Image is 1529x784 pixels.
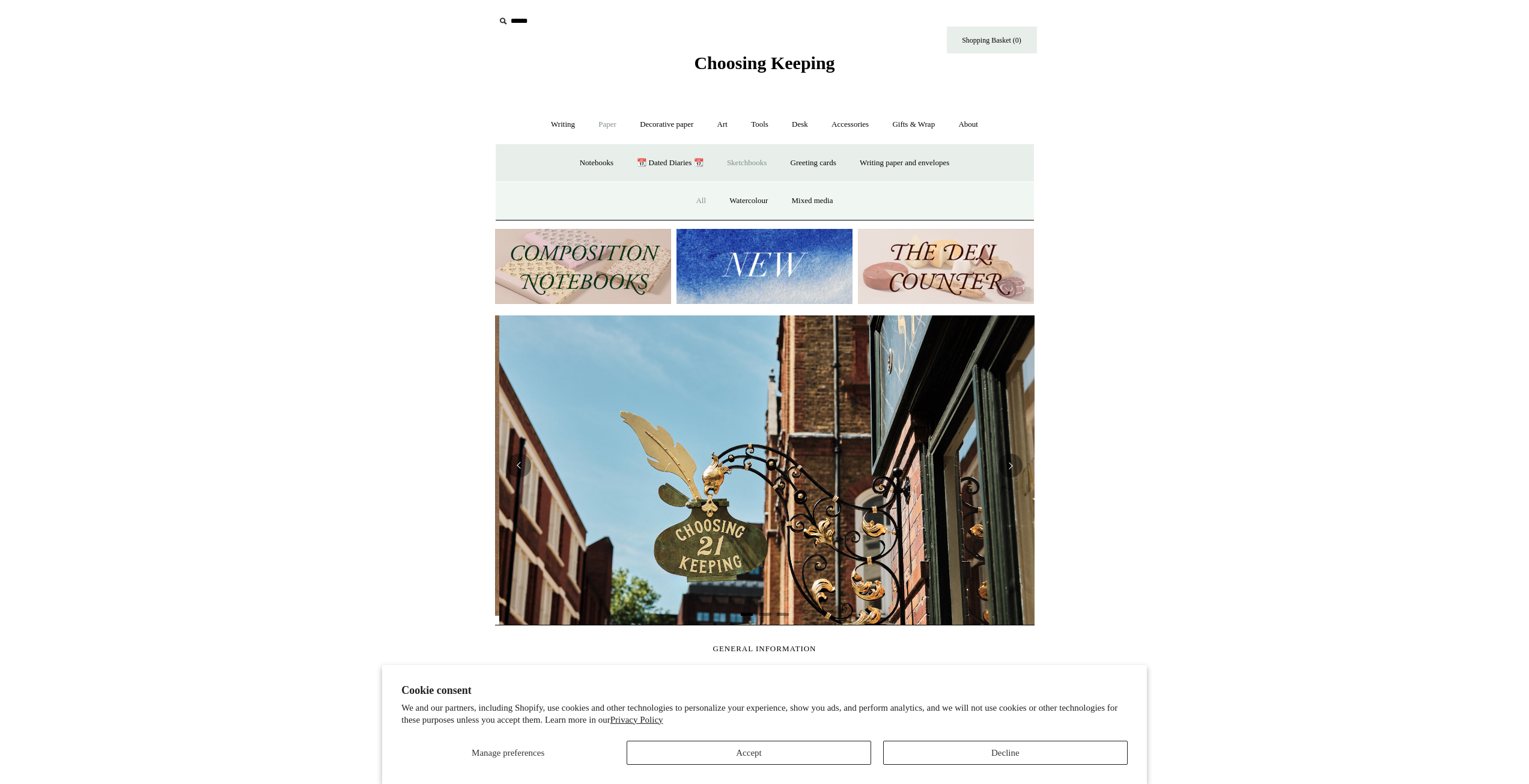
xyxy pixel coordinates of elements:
[883,741,1128,765] button: Decline
[781,185,844,217] a: Mixed media
[781,109,819,141] a: Desk
[401,684,1128,697] h2: Cookie consent
[694,53,834,73] span: Choosing Keeping
[626,147,714,179] a: 📆 Dated Diaries 📆
[507,454,531,478] button: Previous
[401,741,615,765] button: Manage preferences
[540,109,586,141] a: Writing
[499,315,1039,654] img: Copyright Choosing Keeping 20190711 LS Homepage 7.jpg__PID:4c49fdcc-9d5f-40e8-9753-f5038b35abb7
[719,185,779,217] a: Watercolour
[627,741,871,765] button: Accept
[401,702,1128,726] p: We and our partners, including Shopify, use cookies and other technologies to personalize your ex...
[780,147,847,179] a: Greeting cards
[947,109,989,141] a: About
[713,644,816,653] span: GENERAL INFORMATION
[610,715,663,725] a: Privacy Policy
[495,229,671,304] img: 202302 Composition ledgers.jpg__PID:69722ee6-fa44-49dd-a067-31375e5d54ec
[685,185,717,217] a: All
[777,613,789,616] button: Page 3
[849,147,960,179] a: Writing paper and envelopes
[716,147,777,179] a: Sketchbooks
[629,109,704,141] a: Decorative paper
[947,26,1037,53] a: Shopping Basket (0)
[740,109,779,141] a: Tools
[821,109,880,141] a: Accessories
[472,748,544,758] span: Manage preferences
[881,109,946,141] a: Gifts & Wrap
[588,109,627,141] a: Paper
[694,62,834,71] a: Choosing Keeping
[741,613,753,616] button: Page 1
[707,109,738,141] a: Art
[759,613,771,616] button: Page 2
[676,229,853,304] img: New.jpg__PID:f73bdf93-380a-4a35-bcfe-7823039498e1
[569,147,624,179] a: Notebooks
[999,454,1023,478] button: Next
[858,229,1034,304] img: The Deli Counter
